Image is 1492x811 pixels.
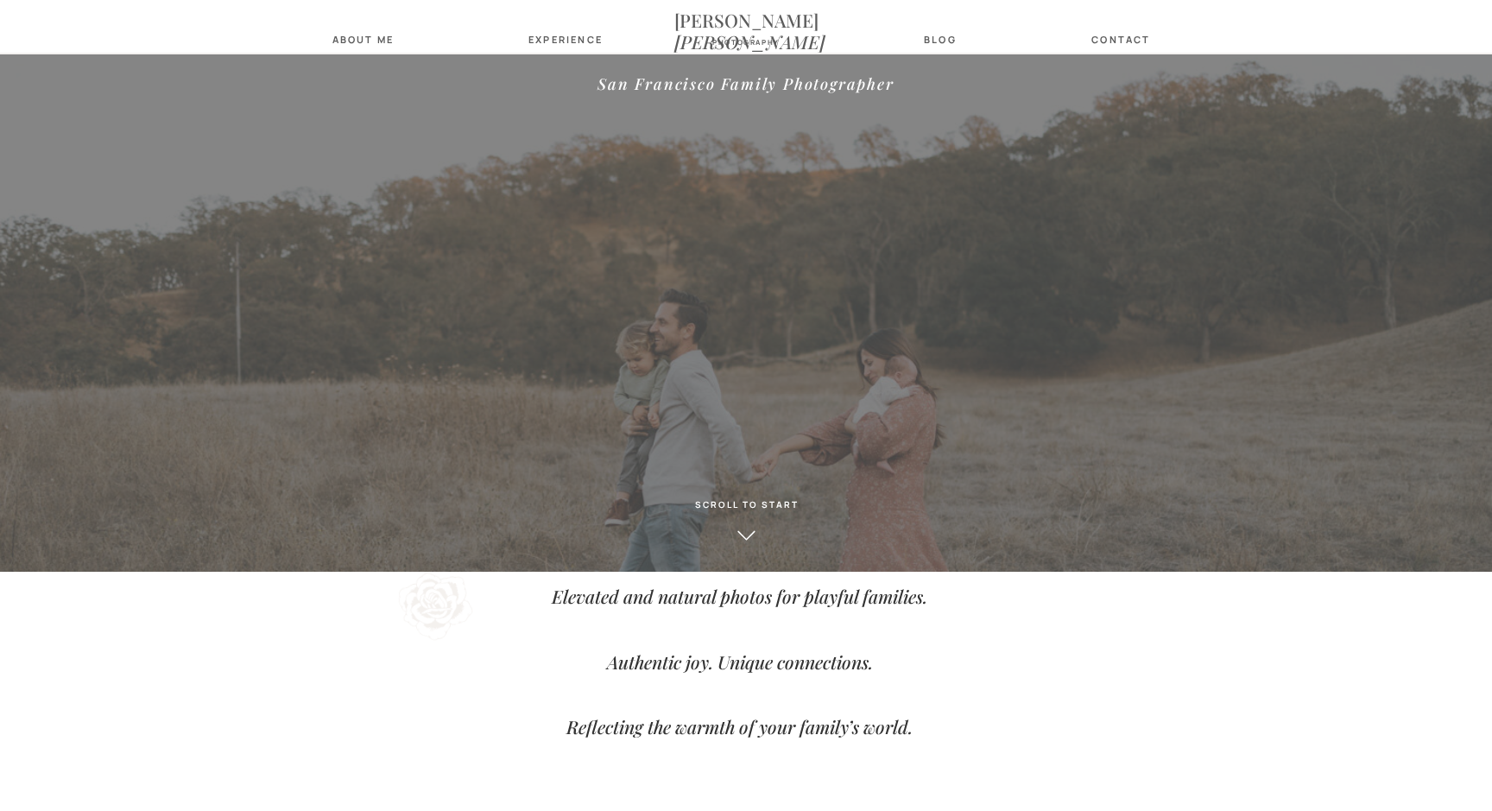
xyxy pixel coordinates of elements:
a: [PERSON_NAME][PERSON_NAME] [674,10,818,29]
a: scroll to start [625,499,868,519]
i: [PERSON_NAME] [674,29,825,54]
a: Experience [528,34,597,45]
p: Elevated and natural photos for playful families. Authentic joy. Unique connections. Reflecting t... [470,580,1009,651]
a: blog [914,34,966,45]
a: contact [1087,34,1155,45]
a: about Me [327,34,399,45]
nav: [PERSON_NAME] [674,10,818,29]
h1: San Francisco Family Photographer [420,75,1072,127]
a: photography [703,38,789,49]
